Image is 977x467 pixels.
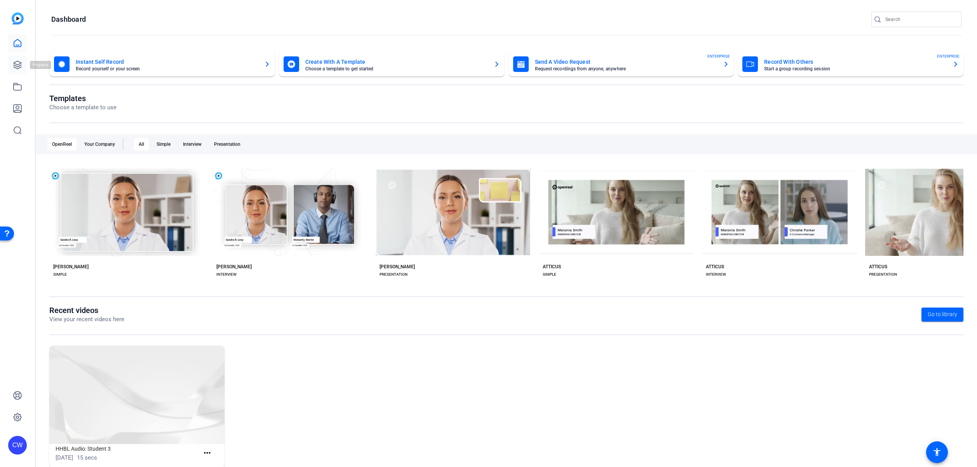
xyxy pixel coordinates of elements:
button: Instant Self RecordRecord yourself or your screen [49,52,275,77]
span: ENTERPRISE [937,53,960,59]
button: Create With A TemplateChoose a template to get started [279,52,505,77]
div: SIMPLE [543,271,556,278]
h1: Dashboard [51,15,86,24]
div: ATTICUS [869,264,887,270]
div: Projects [30,60,54,70]
a: Go to library [921,308,963,322]
div: ATTICUS [706,264,724,270]
mat-card-subtitle: Start a group recording session [764,66,946,71]
mat-card-title: Instant Self Record [76,57,258,66]
div: Presentation [209,138,245,150]
mat-card-subtitle: Choose a template to get started [305,66,488,71]
img: HHBL Audio: Student 3 [49,346,225,444]
p: View your recent videos here [49,315,124,324]
span: 15 secs [77,454,97,461]
div: All [134,138,149,150]
mat-icon: accessibility [932,448,942,457]
mat-card-subtitle: Request recordings from anyone, anywhere [535,66,717,71]
span: Go to library [928,310,957,318]
div: [PERSON_NAME] [53,264,89,270]
div: PRESENTATION [869,271,897,278]
div: OpenReel [47,138,77,150]
div: [PERSON_NAME] [216,264,252,270]
input: Search [885,15,955,24]
img: blue-gradient.svg [12,12,24,24]
mat-card-title: Record With Others [764,57,946,66]
mat-card-title: Create With A Template [305,57,488,66]
div: PRESENTATION [380,271,408,278]
p: Choose a template to use [49,103,117,112]
div: SIMPLE [53,271,67,278]
div: INTERVIEW [706,271,726,278]
button: Send A Video RequestRequest recordings from anyone, anywhereENTERPRISE [509,52,734,77]
mat-card-title: Send A Video Request [535,57,717,66]
h1: Templates [49,94,117,103]
button: Record With OthersStart a group recording sessionENTERPRISE [738,52,963,77]
div: Simple [152,138,175,150]
div: Your Company [80,138,120,150]
mat-card-subtitle: Record yourself or your screen [76,66,258,71]
mat-icon: more_horiz [202,448,212,458]
div: INTERVIEW [216,271,237,278]
span: [DATE] [56,454,73,461]
h1: Recent videos [49,306,124,315]
h1: HHBL Audio: Student 3 [56,444,199,453]
div: ATTICUS [543,264,561,270]
div: CW [8,436,27,455]
div: [PERSON_NAME] [380,264,415,270]
div: Interview [178,138,206,150]
span: ENTERPRISE [707,53,730,59]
